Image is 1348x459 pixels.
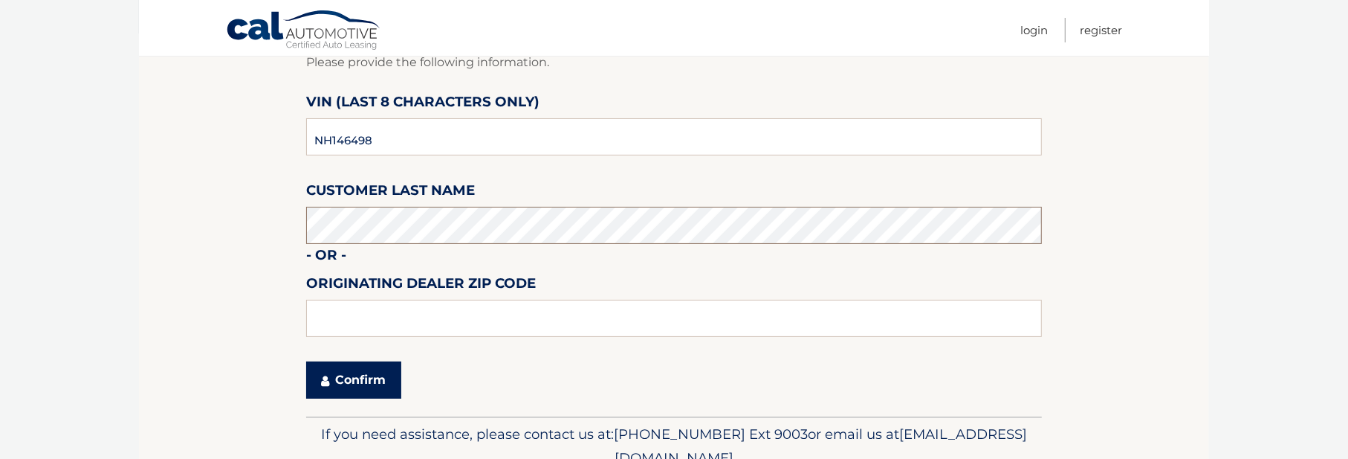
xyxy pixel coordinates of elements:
label: - or - [306,244,346,272]
span: [PHONE_NUMBER] Ext 9003 [614,426,808,443]
label: Originating Dealer Zip Code [306,272,536,300]
button: Confirm [306,362,401,399]
label: VIN (last 8 characters only) [306,91,539,118]
label: Customer Last Name [306,179,475,207]
a: Cal Automotive [226,10,382,53]
p: Please provide the following information. [306,52,1042,73]
a: Register [1080,18,1122,42]
a: Login [1020,18,1048,42]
